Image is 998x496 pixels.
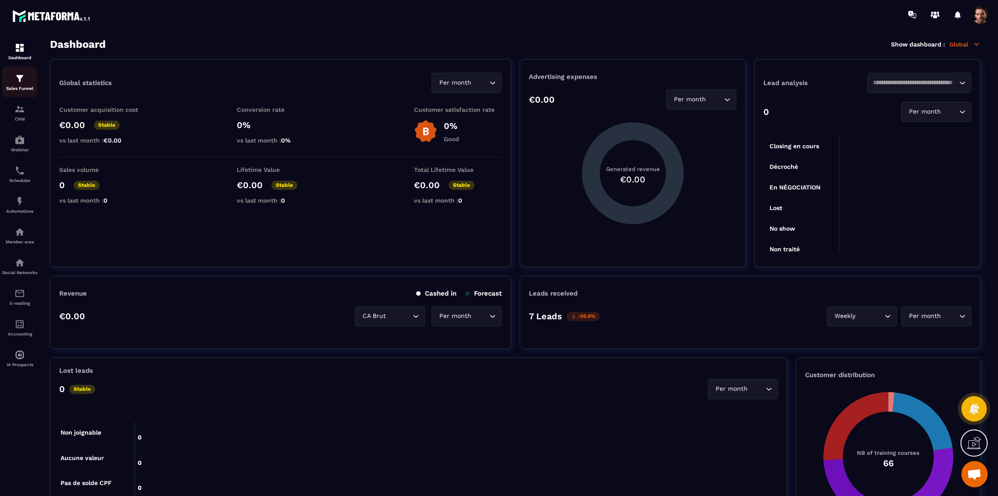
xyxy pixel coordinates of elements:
p: 0% [444,121,459,131]
p: Customer acquisition cost [59,106,147,113]
span: CA Brut [360,311,388,321]
span: Per month [713,384,749,394]
p: Conversion rate [237,106,324,113]
p: €0.00 [59,311,85,321]
p: Advertising expenses [529,73,736,81]
input: Search for option [943,311,957,321]
tspan: Non joignable [61,429,101,436]
h3: Dashboard [50,38,106,50]
p: 0 [59,384,65,394]
p: Sales Funnel [2,86,37,91]
a: schedulerschedulerScheduler [2,159,37,189]
tspan: Closing en cours [769,143,819,150]
tspan: Pas de solde CPF [61,479,112,486]
p: 0 [763,107,769,117]
p: vs last month : [59,137,147,144]
div: Search for option [901,102,971,122]
input: Search for option [749,384,763,394]
p: Stable [69,385,95,394]
a: Mở cuộc trò chuyện [961,461,987,487]
img: b-badge-o.b3b20ee6.svg [414,120,437,143]
p: CRM [2,117,37,121]
tspan: Aucune valeur [61,454,104,461]
input: Search for option [708,95,722,104]
p: Good [444,136,459,143]
img: scheduler [14,165,25,176]
p: Stable [271,181,297,190]
input: Search for option [943,107,957,117]
tspan: Non traité [769,246,799,253]
p: Stable [449,181,474,190]
input: Search for option [388,311,410,321]
p: Forecast [465,289,502,297]
span: Per month [907,107,943,117]
div: Search for option [708,379,778,399]
a: formationformationCRM [2,97,37,128]
input: Search for option [473,78,487,88]
a: formationformationSales Funnel [2,67,37,97]
img: formation [14,104,25,114]
p: Customer satisfaction rate [414,106,502,113]
div: Search for option [355,306,425,326]
img: automations [14,350,25,360]
img: email [14,288,25,299]
p: Webinar [2,147,37,152]
p: Sales volume [59,166,147,173]
img: logo [12,8,91,24]
p: Lost leads [59,367,93,375]
p: Show dashboard : [891,41,945,48]
p: Dashboard [2,55,37,60]
a: social-networksocial-networkSocial Networks [2,251,37,282]
p: Automations [2,209,37,214]
span: €0.00 [103,137,121,144]
p: €0.00 [59,120,85,130]
p: -99.9% [567,312,600,321]
input: Search for option [857,311,882,321]
img: formation [14,43,25,53]
p: vs last month : [59,197,147,204]
img: automations [14,227,25,237]
a: automationsautomationsMember area [2,220,37,251]
a: automationsautomationsAutomations [2,189,37,220]
p: IA Prospects [2,362,37,367]
p: Total Lifetime Value [414,166,502,173]
span: Per month [437,311,473,321]
span: Per month [907,311,943,321]
img: accountant [14,319,25,329]
img: formation [14,73,25,84]
p: €0.00 [237,180,263,190]
tspan: En NÉGOCIATION [769,184,820,191]
p: Stable [74,181,100,190]
p: Accounting [2,332,37,336]
p: Lead analysis [763,79,867,87]
input: Search for option [873,78,957,88]
p: Stable [94,121,120,130]
span: 0% [281,137,291,144]
p: Lifetime Value [237,166,324,173]
p: Leads received [529,289,577,297]
p: Cashed in [416,289,456,297]
p: Revenue [59,289,87,297]
p: 0% [237,120,324,130]
a: automationsautomationsWebinar [2,128,37,159]
span: Weekly [832,311,857,321]
img: automations [14,135,25,145]
p: €0.00 [414,180,440,190]
p: vs last month : [414,197,502,204]
tspan: No show [769,225,795,232]
div: Search for option [431,306,502,326]
a: accountantaccountantAccounting [2,312,37,343]
span: Per month [672,95,708,104]
div: Search for option [901,306,971,326]
span: 0 [103,197,107,204]
div: Search for option [431,73,502,93]
p: Global [949,40,980,48]
p: 7 Leads [529,311,562,321]
a: emailemailE-mailing [2,282,37,312]
tspan: Lost [769,204,782,211]
p: vs last month : [237,137,324,144]
span: Per month [437,78,473,88]
div: Search for option [666,89,736,110]
p: Customer distribution [805,371,971,379]
span: 0 [281,197,285,204]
